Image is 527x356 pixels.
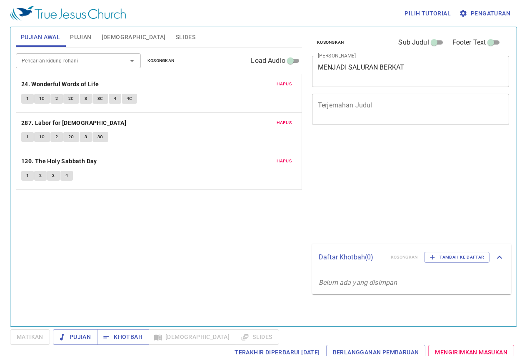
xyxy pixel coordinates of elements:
span: Hapus [277,157,292,165]
button: Khotbah [97,329,149,345]
button: 2 [50,94,63,104]
span: 4C [127,95,132,102]
span: 2C [68,133,74,141]
button: 24. Wonderful Words of Life [21,79,100,90]
span: Kosongkan [147,57,175,65]
span: 3 [52,172,55,179]
div: Daftar Khotbah(0)KosongkanTambah ke Daftar [312,244,511,271]
button: Hapus [272,118,297,128]
span: 1 [26,95,29,102]
span: Pengaturan [461,8,510,19]
button: 4 [60,171,73,181]
span: 3C [97,95,103,102]
button: 130. The Holy Sabbath Day [21,156,98,167]
button: 2C [63,132,79,142]
span: 3 [85,95,87,102]
span: Pujian Awal [21,32,60,42]
span: 4 [65,172,68,179]
span: Kosongkan [317,39,344,46]
button: Open [126,55,138,67]
button: Pujian [53,329,97,345]
span: Pilih tutorial [405,8,451,19]
span: Pujian [60,332,91,342]
span: 4 [114,95,116,102]
button: 3 [80,94,92,104]
button: Pilih tutorial [401,6,454,21]
span: Footer Text [452,37,486,47]
button: 2C [63,94,79,104]
button: 1C [34,94,50,104]
span: [DEMOGRAPHIC_DATA] [102,32,166,42]
span: 3 [85,133,87,141]
button: 1 [21,171,34,181]
button: 3C [92,94,108,104]
span: 2 [39,172,42,179]
span: Sub Judul [398,37,429,47]
button: 3 [80,132,92,142]
button: 2 [34,171,47,181]
button: Kosongkan [312,37,349,47]
span: 2 [55,95,58,102]
button: 1 [21,132,34,142]
b: 130. The Holy Sabbath Day [21,156,97,167]
span: Pujian [70,32,91,42]
span: 1C [39,133,45,141]
img: True Jesus Church [10,6,126,21]
span: Slides [176,32,195,42]
button: 3C [92,132,108,142]
span: 2C [68,95,74,102]
span: Khotbah [104,332,142,342]
button: Tambah ke Daftar [424,252,490,263]
span: 1 [26,172,29,179]
span: Load Audio [251,56,285,66]
span: 1 [26,133,29,141]
button: 3 [47,171,60,181]
textarea: MENJADI SALURAN BERKAT [318,63,503,79]
span: Hapus [277,119,292,127]
iframe: from-child [309,134,471,241]
b: 287. Labor for [DEMOGRAPHIC_DATA] [21,118,126,128]
i: Belum ada yang disimpan [319,279,397,286]
button: 1C [34,132,50,142]
button: Kosongkan [142,56,180,66]
span: 2 [55,133,58,141]
button: 287. Labor for [DEMOGRAPHIC_DATA] [21,118,128,128]
button: Hapus [272,79,297,89]
span: Hapus [277,80,292,88]
button: 4 [109,94,121,104]
button: Pengaturan [457,6,514,21]
button: 4C [122,94,137,104]
span: 3C [97,133,103,141]
button: Hapus [272,156,297,166]
span: 1C [39,95,45,102]
button: 2 [50,132,63,142]
p: Daftar Khotbah ( 0 ) [319,252,384,262]
button: 1 [21,94,34,104]
span: Tambah ke Daftar [430,254,484,261]
b: 24. Wonderful Words of Life [21,79,99,90]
